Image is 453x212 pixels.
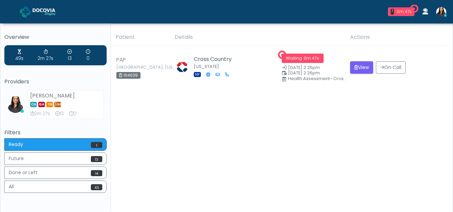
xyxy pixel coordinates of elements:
[46,102,53,107] span: TN
[4,34,107,40] h5: Overview
[4,152,107,165] button: Future13
[116,65,153,69] small: [GEOGRAPHIC_DATA], [US_STATE]
[304,55,319,61] span: 0m 47s
[91,142,102,148] span: 1
[282,54,324,63] span: Waiting ·
[391,9,394,15] div: 1
[38,102,45,107] span: GA
[86,49,90,62] div: 0
[384,5,418,19] a: 1 0m 47s
[33,8,66,15] img: Docovia
[346,29,448,46] th: Actions
[288,77,348,81] div: Health Assessment- Cross Country
[15,49,23,62] div: 49s
[436,7,446,17] img: Viral Patel
[350,61,373,74] button: View
[282,66,342,70] small: Date Created
[91,170,102,176] span: 14
[4,138,107,195] div: Basic example
[30,92,75,99] strong: [PERSON_NAME]
[116,72,140,79] div: 164639
[4,130,107,136] h5: Filters
[288,65,320,70] span: [DATE] 2:25pm
[397,9,412,15] div: 0m 47s
[4,79,107,85] h5: Providers
[55,111,64,117] div: 13
[54,102,61,107] span: [GEOGRAPHIC_DATA]
[30,111,50,117] div: 2m 27s
[30,102,37,107] span: CA
[7,96,24,113] img: Viral Patel
[171,29,346,46] th: Details
[194,56,234,62] h5: Cross Country
[91,156,102,162] span: 13
[69,111,76,117] div: 0
[20,6,31,17] img: Docovia
[112,29,171,46] th: Patient
[20,1,66,22] a: Docovia
[4,166,107,179] button: Done or Left14
[194,72,201,77] span: NY
[376,61,406,74] button: On Call
[174,59,190,75] img: Lisa Sellers
[116,56,126,64] span: PAP
[288,70,320,76] span: [DATE] 2:26pm
[4,181,107,193] button: All43
[194,64,219,69] small: [US_STATE]
[91,184,102,190] span: 43
[282,71,342,75] small: Scheduled Time
[4,138,107,151] button: Ready1
[38,49,53,62] div: 2m 27s
[67,49,72,62] div: 13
